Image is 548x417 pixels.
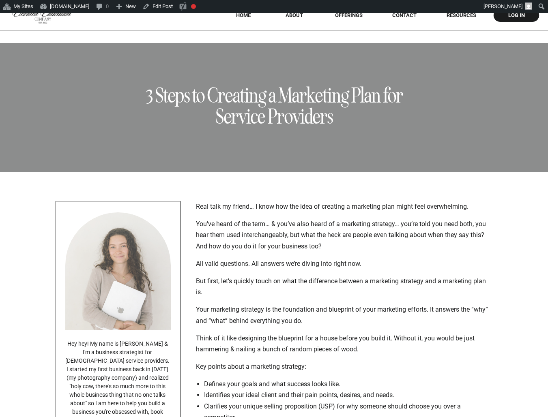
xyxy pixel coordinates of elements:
[280,12,309,18] a: About
[196,201,490,212] p: Real talk my friend… I know how the idea of creating a marketing plan might feel overwhelming.
[204,379,490,389] li: Defines your goals and what success looks like.
[323,12,374,18] a: offerings
[196,361,490,372] p: Key points about a marketing strategy:
[191,4,196,9] div: Focus keyphrase not set
[435,12,487,18] a: RESOURCES
[122,85,427,127] h1: 3 Steps to Creating a Marketing Plan for Service Providers
[196,276,490,297] p: But first, let’s quickly touch on what the difference between a marketing strategy and a marketin...
[225,12,261,18] a: HOME
[196,304,490,326] p: Your marketing strategy is the foundation and blueprint of your marketing efforts. It answers the...
[387,12,422,18] a: Contact
[204,389,490,400] li: Identifies your ideal client and their pain points, desires, and needs.
[501,12,532,18] a: log in
[484,3,522,9] span: [PERSON_NAME]
[196,333,490,355] p: Think of it like designing the blueprint for a house before you build it. Without it, you would b...
[196,218,490,252] p: You’ve heard of the term… & you’ve also heard of a marketing strategy… you’re told you need both,...
[196,258,490,269] p: All valid questions. All answers we’re diving into right now.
